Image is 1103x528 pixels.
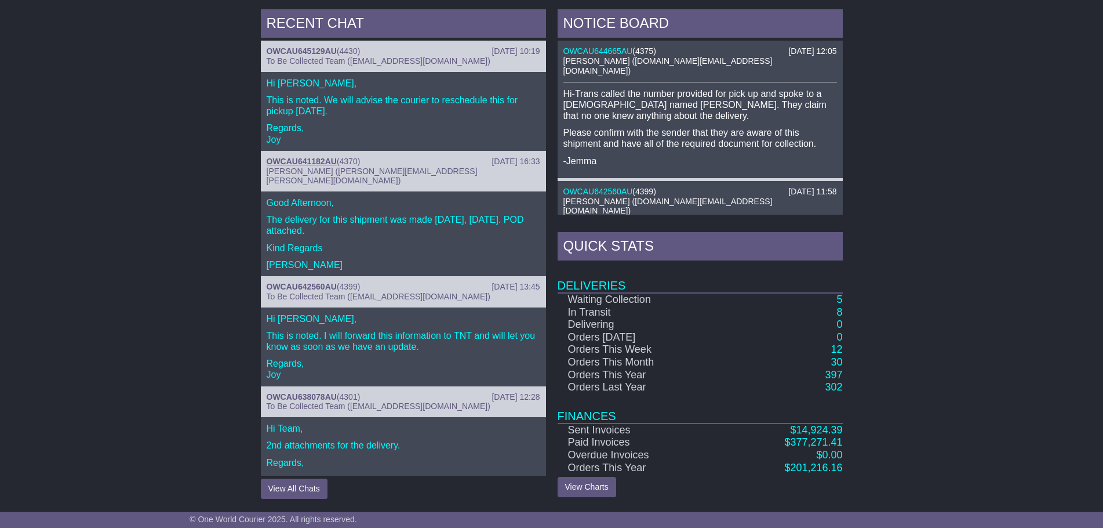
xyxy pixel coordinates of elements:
[816,449,842,461] a: $0.00
[825,369,842,381] a: 397
[558,477,616,497] a: View Charts
[784,436,842,448] a: $377,271.41
[340,282,358,291] span: 4399
[492,392,540,402] div: [DATE] 12:28
[340,392,358,402] span: 4301
[563,46,837,56] div: ( )
[267,157,337,166] a: OWCAU641182AU
[563,46,633,56] a: OWCAU644665AU
[267,474,540,485] p: Jewel
[267,358,540,380] p: Regards, Joy
[558,9,843,41] div: NOTICE BOARD
[190,515,357,524] span: © One World Courier 2025. All rights reserved.
[558,462,725,475] td: Orders This Year
[563,155,837,167] p: -Jemma
[558,369,725,382] td: Orders This Year
[796,424,842,436] span: 14,924.39
[563,127,837,149] p: Please confirm with the sender that they are aware of this shipment and have all of the required ...
[825,381,842,393] a: 302
[558,319,725,331] td: Delivering
[267,457,540,468] p: Regards,
[261,479,327,499] button: View All Chats
[563,56,773,75] span: [PERSON_NAME] ([DOMAIN_NAME][EMAIL_ADDRESS][DOMAIN_NAME])
[558,449,725,462] td: Overdue Invoices
[267,167,478,186] span: [PERSON_NAME] ([PERSON_NAME][EMAIL_ADDRESS][PERSON_NAME][DOMAIN_NAME])
[558,331,725,344] td: Orders [DATE]
[822,449,842,461] span: 0.00
[836,294,842,305] a: 5
[558,343,725,356] td: Orders This Week
[558,232,843,263] div: Quick Stats
[340,157,358,166] span: 4370
[267,292,490,301] span: To Be Collected Team ([EMAIL_ADDRESS][DOMAIN_NAME])
[267,423,540,434] p: Hi Team,
[267,282,540,292] div: ( )
[267,392,337,402] a: OWCAU638078AU
[790,462,842,473] span: 201,216.16
[836,306,842,318] a: 8
[267,313,540,324] p: Hi [PERSON_NAME],
[261,9,546,41] div: RECENT CHAT
[340,46,358,56] span: 4430
[558,436,725,449] td: Paid Invoices
[558,356,725,369] td: Orders This Month
[836,331,842,343] a: 0
[267,122,540,144] p: Regards, Joy
[558,424,725,437] td: Sent Invoices
[267,46,540,56] div: ( )
[790,436,842,448] span: 377,271.41
[267,78,540,89] p: Hi [PERSON_NAME],
[492,282,540,292] div: [DATE] 13:45
[267,259,540,270] p: [PERSON_NAME]
[563,197,773,216] span: [PERSON_NAME] ([DOMAIN_NAME][EMAIL_ADDRESS][DOMAIN_NAME])
[492,157,540,167] div: [DATE] 16:33
[267,95,540,117] p: This is noted. We will advise the courier to reschedule this for pickup [DATE].
[558,381,725,394] td: Orders Last Year
[267,56,490,66] span: To Be Collected Team ([EMAIL_ADDRESS][DOMAIN_NAME])
[635,46,653,56] span: 4375
[788,46,836,56] div: [DATE] 12:05
[788,187,836,197] div: [DATE] 11:58
[558,394,843,424] td: Finances
[267,243,540,254] p: Kind Regards
[267,440,540,451] p: 2nd attachments for the delivery.
[267,330,540,352] p: This is noted. I will forward this information to TNT and will let you know as soon as we have an...
[267,157,540,167] div: ( )
[267,282,337,291] a: OWCAU642560AU
[563,187,633,196] a: OWCAU642560AU
[267,46,337,56] a: OWCAU645129AU
[558,293,725,306] td: Waiting Collection
[790,424,842,436] a: $14,924.39
[563,88,837,122] p: Hi-Trans called the number provided for pick up and spoke to a [DEMOGRAPHIC_DATA] named [PERSON_N...
[784,462,842,473] a: $201,216.16
[635,187,653,196] span: 4399
[563,187,837,197] div: ( )
[267,197,540,208] p: Good Afternoon,
[267,214,540,236] p: The delivery for this shipment was made [DATE], [DATE]. POD attached.
[267,402,490,411] span: To Be Collected Team ([EMAIL_ADDRESS][DOMAIN_NAME])
[831,343,842,355] a: 12
[836,319,842,330] a: 0
[558,263,843,293] td: Deliveries
[558,306,725,319] td: In Transit
[492,46,540,56] div: [DATE] 10:19
[831,356,842,368] a: 30
[267,392,540,402] div: ( )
